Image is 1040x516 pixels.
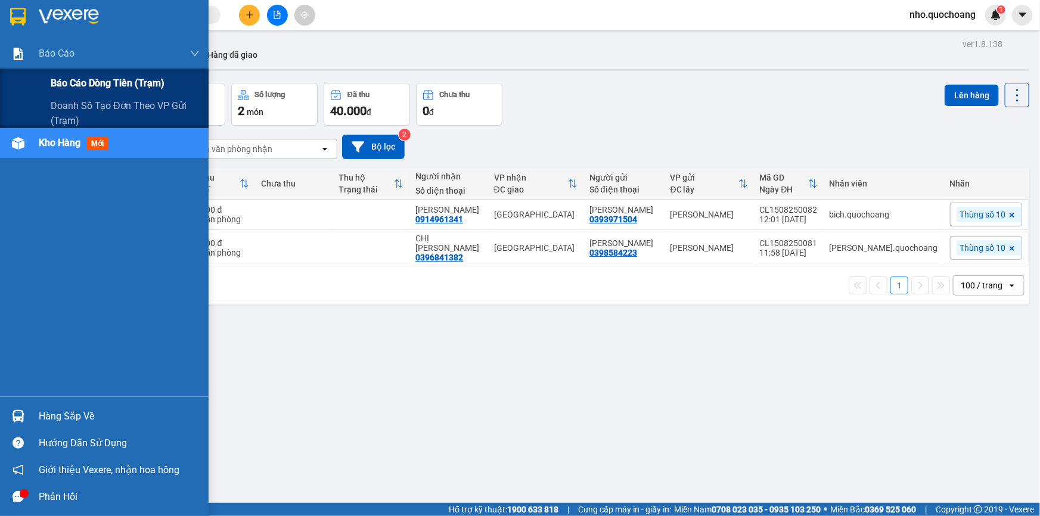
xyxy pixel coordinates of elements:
[324,83,410,126] button: Đã thu40.000đ
[13,491,24,502] span: message
[830,503,916,516] span: Miền Bắc
[670,243,748,253] div: [PERSON_NAME]
[267,5,288,26] button: file-add
[950,179,1022,188] div: Nhãn
[198,41,267,69] button: Hàng đã giao
[999,5,1003,14] span: 1
[760,185,808,194] div: Ngày ĐH
[760,215,818,224] div: 12:01 [DATE]
[333,168,410,200] th: Toggle SortBy
[415,234,482,253] div: CHỊ LƯƠNG
[39,46,74,61] span: Báo cáo
[507,505,558,514] strong: 1900 633 818
[86,137,108,150] span: mới
[865,505,916,514] strong: 0369 525 060
[300,11,309,19] span: aim
[190,205,250,215] div: 20.000 đ
[13,437,24,449] span: question-circle
[760,205,818,215] div: CL1508250082
[339,185,395,194] div: Trạng thái
[670,173,738,182] div: VP gửi
[342,135,405,159] button: Bộ lọc
[399,129,411,141] sup: 2
[494,173,568,182] div: VP nhận
[190,215,250,224] div: Tại văn phòng
[190,49,200,58] span: down
[39,488,200,506] div: Phản hồi
[330,104,367,118] span: 40.000
[830,243,938,253] div: tim.quochoang
[589,205,659,215] div: HỒ KHÁNH DUY
[440,91,470,99] div: Chưa thu
[12,410,24,422] img: warehouse-icon
[1017,10,1028,20] span: caret-down
[925,503,927,516] span: |
[830,210,938,219] div: bich.quochoang
[423,104,429,118] span: 0
[960,243,1006,253] span: Thùng số 10
[415,172,482,181] div: Người nhận
[39,137,80,148] span: Kho hàng
[273,11,281,19] span: file-add
[589,238,659,248] div: NGUYỄN VĂN LIỆT
[12,48,24,60] img: solution-icon
[488,168,583,200] th: Toggle SortBy
[997,5,1005,14] sup: 1
[416,83,502,126] button: Chưa thu0đ
[367,107,371,117] span: đ
[754,168,824,200] th: Toggle SortBy
[589,215,637,224] div: 0393971504
[589,248,637,257] div: 0398584223
[261,179,327,188] div: Chưa thu
[712,505,821,514] strong: 0708 023 035 - 0935 103 250
[294,5,315,26] button: aim
[415,205,482,215] div: KIM
[10,8,26,26] img: logo-vxr
[945,85,999,106] button: Lên hàng
[494,185,568,194] div: ĐC giao
[190,185,240,194] div: HTTT
[238,104,244,118] span: 2
[494,210,578,219] div: [GEOGRAPHIC_DATA]
[13,464,24,475] span: notification
[190,143,272,155] div: Chọn văn phòng nhận
[760,248,818,257] div: 11:58 [DATE]
[589,173,659,182] div: Người gửi
[963,38,1002,51] div: ver 1.8.138
[415,253,463,262] div: 0396841382
[51,98,200,128] span: Doanh số tạo đơn theo VP gửi (trạm)
[231,83,318,126] button: Số lượng2món
[974,505,982,514] span: copyright
[239,5,260,26] button: plus
[760,173,808,182] div: Mã GD
[824,507,827,512] span: ⚪️
[247,107,263,117] span: món
[51,76,164,91] span: Báo cáo dòng tiền (trạm)
[190,238,250,248] div: 20.000 đ
[320,144,330,154] svg: open
[1007,281,1017,290] svg: open
[415,215,463,224] div: 0914961341
[12,137,24,150] img: warehouse-icon
[494,243,578,253] div: [GEOGRAPHIC_DATA]
[961,279,1002,291] div: 100 / trang
[670,210,748,219] div: [PERSON_NAME]
[246,11,254,19] span: plus
[991,10,1001,20] img: icon-new-feature
[39,434,200,452] div: Hướng dẫn sử dụng
[184,168,256,200] th: Toggle SortBy
[665,168,754,200] th: Toggle SortBy
[190,248,250,257] div: Tại văn phòng
[415,186,482,195] div: Số điện thoại
[674,503,821,516] span: Miền Nam
[960,209,1006,220] span: Thùng số 10
[589,185,659,194] div: Số điện thoại
[900,7,985,22] span: nho.quochoang
[449,503,558,516] span: Hỗ trợ kỹ thuật:
[567,503,569,516] span: |
[39,408,200,425] div: Hàng sắp về
[190,173,240,182] div: Đã thu
[255,91,285,99] div: Số lượng
[339,173,395,182] div: Thu hộ
[670,185,738,194] div: ĐC lấy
